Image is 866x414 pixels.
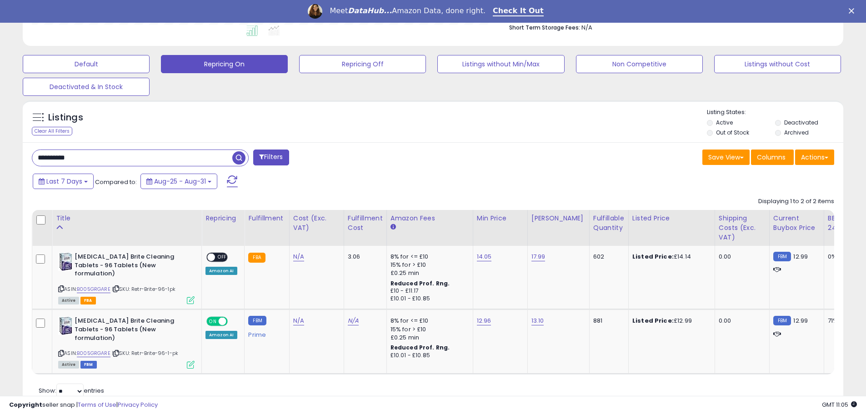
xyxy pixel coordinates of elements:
button: Aug-25 - Aug-31 [140,174,217,189]
button: Save View [702,150,750,165]
div: Fulfillment Cost [348,214,383,233]
span: N/A [581,23,592,32]
span: FBA [80,297,96,304]
a: Terms of Use [78,400,116,409]
button: Deactivated & In Stock [23,78,150,96]
a: N/A [293,252,304,261]
a: Check It Out [493,6,544,16]
b: [MEDICAL_DATA] Brite Cleaning Tablets - 96 Tablets (New formulation) [75,253,185,280]
div: 3.06 [348,253,380,261]
div: £10.01 - £10.85 [390,295,466,303]
b: Reduced Prof. Rng. [390,344,450,351]
a: N/A [293,316,304,325]
div: 71% [828,317,858,325]
div: Fulfillable Quantity [593,214,625,233]
div: Meet Amazon Data, done right. [330,6,486,15]
span: 2025-09-8 11:05 GMT [822,400,857,409]
div: 881 [593,317,621,325]
label: Deactivated [784,119,818,126]
h5: Listings [48,111,83,124]
button: Default [23,55,150,73]
div: Amazon AI [205,267,237,275]
a: 13.10 [531,316,544,325]
a: N/A [348,316,359,325]
button: Non Competitive [576,55,703,73]
small: FBM [773,316,791,325]
div: BB Share 24h. [828,214,861,233]
div: Displaying 1 to 2 of 2 items [758,197,834,206]
label: Out of Stock [716,129,749,136]
button: Listings without Min/Max [437,55,564,73]
div: ASIN: [58,317,195,367]
small: FBA [248,253,265,263]
div: £12.99 [632,317,708,325]
span: OFF [215,254,230,261]
span: OFF [226,318,241,325]
small: FBM [248,316,266,325]
div: Repricing [205,214,240,223]
a: 14.05 [477,252,492,261]
div: Close [849,8,858,14]
div: £0.25 min [390,334,466,342]
span: ON [207,318,219,325]
img: 51k8mEMy12L._SL40_.jpg [58,317,72,335]
div: Amazon AI [205,331,237,339]
div: 0.00 [719,317,762,325]
a: B005GRGARE [77,349,110,357]
button: Last 7 Days [33,174,94,189]
div: £10.01 - £10.85 [390,352,466,359]
div: Prime [248,328,282,339]
div: Fulfillment [248,214,285,223]
button: Filters [253,150,289,165]
small: FBM [773,252,791,261]
span: Columns [757,153,786,162]
button: Listings without Cost [714,55,841,73]
i: DataHub... [348,6,392,15]
span: 12.99 [793,316,808,325]
div: 15% for > £10 [390,261,466,269]
span: All listings currently available for purchase on Amazon [58,361,79,369]
div: Current Buybox Price [773,214,820,233]
span: FBM [80,361,97,369]
div: Clear All Filters [32,127,72,135]
div: [PERSON_NAME] [531,214,586,223]
div: Title [56,214,198,223]
a: Privacy Policy [118,400,158,409]
b: Listed Price: [632,316,674,325]
b: Short Term Storage Fees: [509,24,580,31]
img: Profile image for Georgie [308,4,322,19]
b: Reduced Prof. Rng. [390,279,450,287]
button: Repricing Off [299,55,426,73]
a: 12.96 [477,316,491,325]
span: 12.99 [793,252,808,261]
p: Listing States: [707,108,843,117]
a: B005GRGARE [77,285,110,293]
b: Listed Price: [632,252,674,261]
strong: Copyright [9,400,42,409]
div: seller snap | | [9,401,158,409]
label: Active [716,119,733,126]
div: 15% for > £10 [390,325,466,334]
span: Compared to: [95,178,137,186]
button: Columns [751,150,794,165]
div: Cost (Exc. VAT) [293,214,340,233]
small: Amazon Fees. [390,223,396,231]
b: [MEDICAL_DATA] Brite Cleaning Tablets - 96 Tablets (New formulation) [75,317,185,344]
span: | SKU: Retr-Brite-96-1-pk [112,349,178,357]
span: Show: entries [39,386,104,395]
div: 602 [593,253,621,261]
button: Actions [795,150,834,165]
span: All listings currently available for purchase on Amazon [58,297,79,304]
div: Shipping Costs (Exc. VAT) [719,214,766,242]
span: Last 7 Days [46,177,82,186]
div: 0% [828,253,858,261]
span: | SKU: Retr-Brite-96-1pk [112,285,175,293]
button: Repricing On [161,55,288,73]
div: Listed Price [632,214,711,223]
div: ASIN: [58,253,195,303]
div: 0.00 [719,253,762,261]
label: Archived [784,129,809,136]
img: 51k8mEMy12L._SL40_.jpg [58,253,72,271]
div: £10 - £11.17 [390,287,466,295]
div: £0.25 min [390,269,466,277]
